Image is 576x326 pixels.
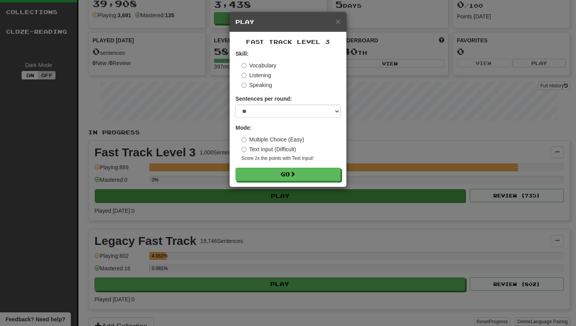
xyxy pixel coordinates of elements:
label: Vocabulary [241,62,276,69]
label: Listening [241,71,271,79]
button: Go [235,168,341,181]
label: Multiple Choice (Easy) [241,136,304,143]
label: Sentences per round: [235,95,292,103]
input: Speaking [241,83,246,88]
label: Speaking [241,81,272,89]
input: Text Input (Difficult) [241,147,246,152]
input: Vocabulary [241,63,246,68]
button: Close [336,17,341,25]
span: × [336,17,341,26]
span: Fast Track Level 3 [246,38,330,45]
strong: Skill: [235,51,248,57]
input: Listening [241,73,246,78]
h5: Play [235,18,341,26]
small: Score 2x the points with Text Input ! [241,155,341,162]
label: Text Input (Difficult) [241,145,296,153]
input: Multiple Choice (Easy) [241,137,246,142]
strong: Mode: [235,125,252,131]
